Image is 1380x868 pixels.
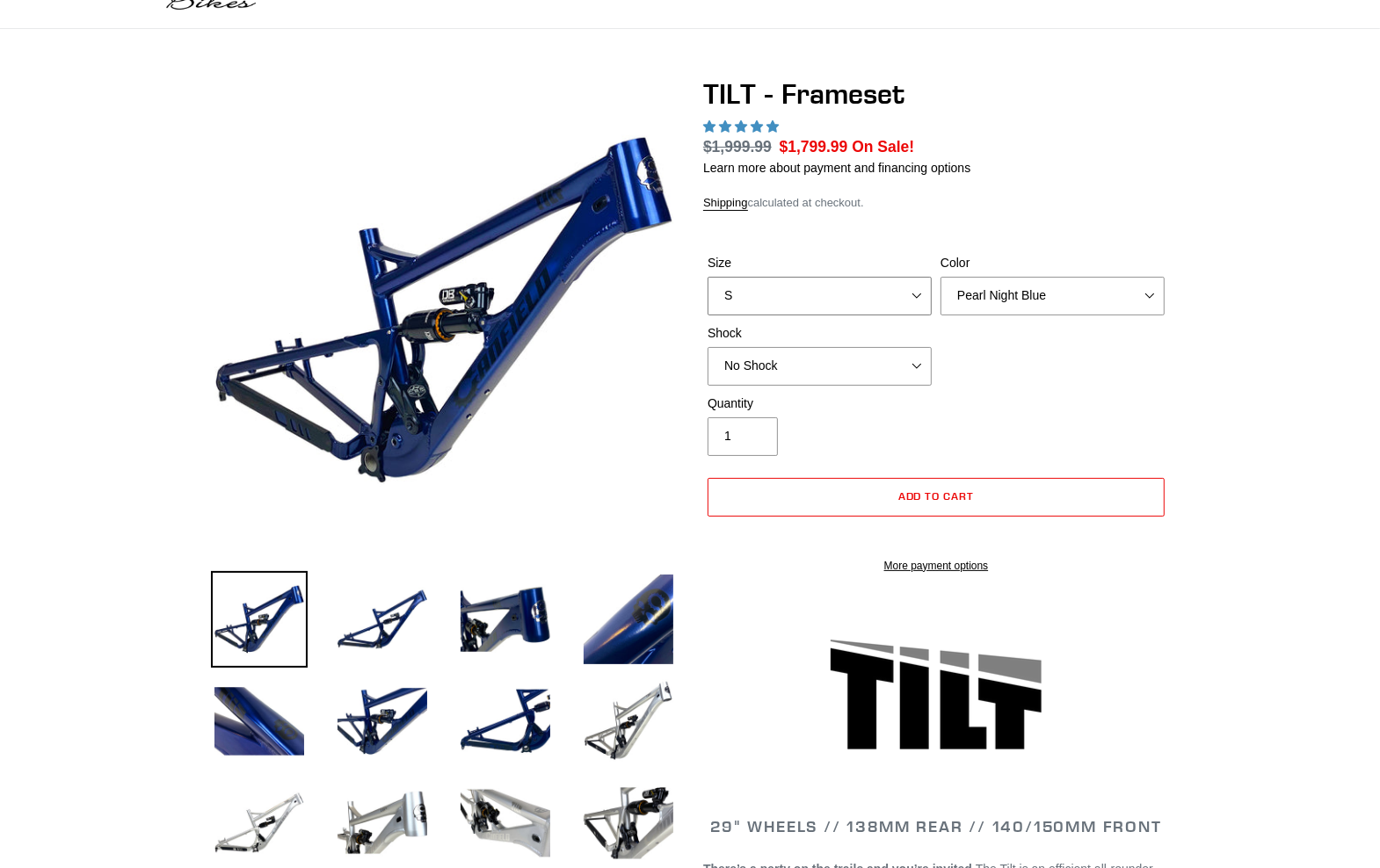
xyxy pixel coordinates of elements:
div: calculated at checkout. [703,194,1169,212]
span: 5.00 stars [703,119,782,134]
img: Load image into Gallery viewer, TILT - Frameset [457,673,554,770]
img: Load image into Gallery viewer, TILT - Frameset [334,673,431,770]
a: More payment options [708,558,1165,574]
a: Learn more about payment and financing options [703,161,970,175]
label: Shock [708,324,932,343]
img: Load image into Gallery viewer, TILT - Frameset [457,571,554,668]
span: On Sale! [852,135,914,158]
a: Shipping [703,196,748,211]
span: Add to cart [898,489,975,503]
label: Color [941,254,1165,272]
label: Quantity [708,394,932,413]
img: Load image into Gallery viewer, TILT - Frameset [580,673,677,770]
button: Add to cart [708,478,1165,517]
label: Size [708,254,932,272]
img: Load image into Gallery viewer, TILT - Frameset [211,673,308,770]
span: 29" WHEELS // 138mm REAR // 140/150mm FRONT [710,816,1161,836]
img: Load image into Gallery viewer, TILT - Frameset [580,571,677,668]
h1: TILT - Frameset [703,77,1169,111]
s: $1,999.99 [703,138,772,156]
img: Load image into Gallery viewer, TILT - Frameset [211,571,308,668]
span: $1,799.99 [780,138,848,156]
img: Load image into Gallery viewer, TILT - Frameset [334,571,431,668]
